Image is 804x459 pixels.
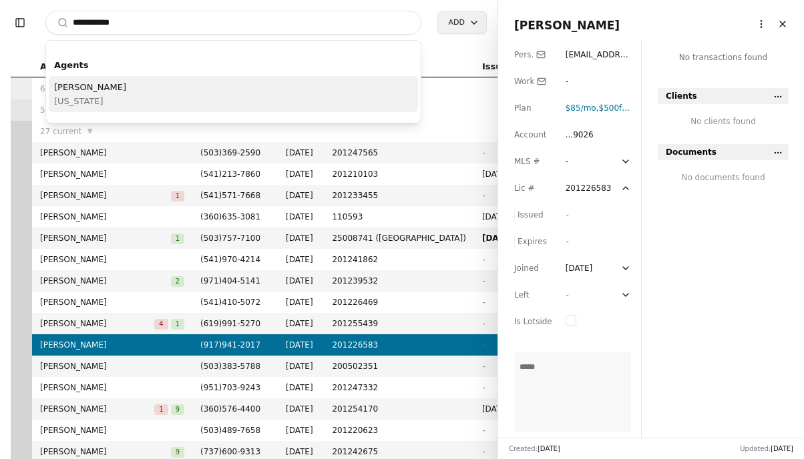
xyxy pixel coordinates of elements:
[40,82,184,95] div: 6 draft
[566,50,630,86] span: [EMAIL_ADDRESS][DOMAIN_NAME]
[40,445,171,458] span: [PERSON_NAME]
[40,189,171,202] span: [PERSON_NAME]
[740,444,793,454] div: Updated:
[40,317,154,330] span: [PERSON_NAME]
[171,274,184,288] button: 2
[514,19,620,32] span: [PERSON_NAME]
[482,340,485,350] span: -
[566,103,596,113] span: $85 /mo
[514,181,552,195] div: Lic #
[286,424,316,437] span: [DATE]
[482,167,514,181] span: [DATE]
[40,402,154,416] span: [PERSON_NAME]
[332,402,465,416] span: 201254170
[40,381,184,394] span: [PERSON_NAME]
[286,317,316,330] span: [DATE]
[332,167,465,181] span: 201210103
[514,208,552,221] div: Issued
[332,274,465,288] span: 201239532
[482,276,485,286] span: -
[200,148,260,157] span: ( 503 ) 369 - 2590
[514,128,552,141] div: Account
[514,288,552,302] div: Left
[40,125,81,138] span: 27 current
[566,210,568,219] span: -
[482,447,485,456] span: -
[154,319,168,330] span: 4
[514,155,552,168] div: MLS #
[482,426,485,435] span: -
[658,115,789,128] div: No clients found
[286,338,316,352] span: [DATE]
[171,189,184,202] button: 1
[509,444,560,454] div: Created:
[171,319,184,330] span: 1
[286,402,316,416] span: [DATE]
[666,89,697,103] span: Clients
[40,59,69,74] span: Agent
[482,210,514,223] span: [DATE]
[200,191,260,200] span: ( 541 ) 571 - 7668
[332,296,465,309] span: 201226469
[200,404,260,414] span: ( 360 ) 576 - 4400
[286,189,316,202] span: [DATE]
[40,210,184,223] span: [PERSON_NAME]
[286,253,316,266] span: [DATE]
[332,253,465,266] span: 201241862
[482,362,485,371] span: -
[332,189,465,202] span: 201233455
[200,447,260,456] span: ( 737 ) 600 - 9313
[200,383,260,392] span: ( 951 ) 703 - 9243
[332,317,465,330] span: 201255439
[482,319,485,328] span: -
[40,103,184,117] div: 5 onboarding
[40,146,184,159] span: [PERSON_NAME]
[286,167,316,181] span: [DATE]
[40,360,184,373] span: [PERSON_NAME]
[332,360,465,373] span: 200502351
[40,232,171,245] span: [PERSON_NAME]
[482,402,514,416] span: [DATE]
[40,167,184,181] span: [PERSON_NAME]
[200,276,260,286] span: ( 971 ) 404 - 5141
[514,101,552,115] div: Plan
[286,360,316,373] span: [DATE]
[87,125,92,137] span: ▼
[171,445,184,458] button: 9
[200,298,260,307] span: ( 541 ) 410 - 5072
[200,169,260,179] span: ( 541 ) 213 - 7860
[171,276,184,287] span: 2
[514,315,552,328] div: Is Lotside
[566,262,593,275] div: [DATE]
[437,11,487,34] button: Add
[286,445,316,458] span: [DATE]
[658,171,789,184] div: No documents found
[200,340,260,350] span: ( 917 ) 941 - 2017
[200,319,260,328] span: ( 619 ) 991 - 5270
[482,191,485,200] span: -
[482,232,514,245] span: [DATE]
[40,296,184,309] span: [PERSON_NAME]
[332,210,465,223] span: 110593
[771,445,793,452] span: [DATE]
[154,402,168,416] button: 1
[286,274,316,288] span: [DATE]
[54,80,126,94] span: [PERSON_NAME]
[40,338,184,352] span: [PERSON_NAME]
[200,255,260,264] span: ( 541 ) 970 - 4214
[482,383,485,392] span: -
[286,381,316,394] span: [DATE]
[482,59,514,74] span: Issued
[154,317,168,330] button: 4
[332,146,465,159] span: 201247565
[286,296,316,309] span: [DATE]
[171,402,184,416] button: 9
[40,253,184,266] span: [PERSON_NAME]
[286,146,316,159] span: [DATE]
[514,262,552,275] div: Joined
[599,103,632,113] span: $500 fee
[171,232,184,245] button: 1
[482,298,485,307] span: -
[566,155,590,168] div: -
[658,51,789,72] div: No transactions found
